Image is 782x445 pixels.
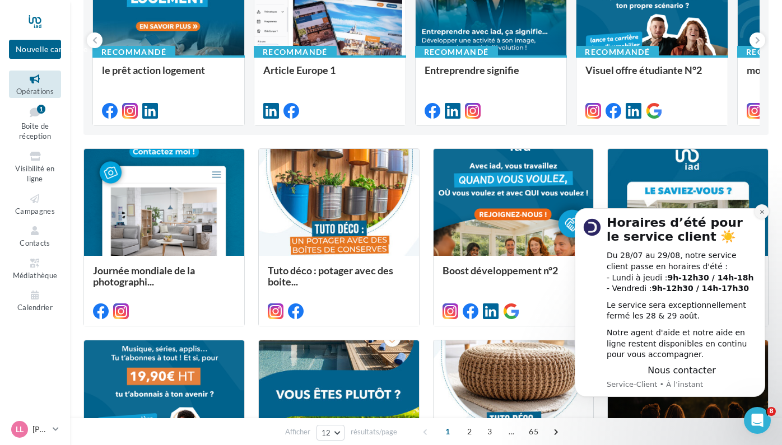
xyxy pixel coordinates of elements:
[415,46,498,58] div: Recommandé
[17,303,53,312] span: Calendrier
[102,64,205,76] span: le prêt action logement
[443,264,558,277] span: Boost développement n°2
[9,71,61,98] a: Opérations
[9,40,61,59] button: Nouvelle campagne
[9,190,61,218] a: Campagnes
[13,271,58,280] span: Médiathèque
[16,424,24,435] span: LL
[481,423,499,441] span: 3
[93,264,195,288] span: Journée mondiale de la photographi...
[32,424,48,435] p: [PERSON_NAME]
[351,427,397,437] span: résultats/page
[9,148,61,186] a: Visibilité en ligne
[9,419,61,440] a: LL [PERSON_NAME]
[268,264,393,288] span: Tuto déco : potager avec des boite...
[585,64,702,76] span: Visuel offre étudiante N°2
[425,64,519,76] span: Entreprendre signifie
[524,423,543,441] span: 65
[254,46,337,58] div: Recommandé
[285,427,310,437] span: Afficher
[9,222,61,250] a: Contacts
[767,407,776,416] span: 8
[263,64,336,76] span: Article Europe 1
[19,121,51,141] span: Boîte de réception
[558,195,782,415] iframe: Intercom notifications message
[439,423,457,441] span: 1
[322,428,331,437] span: 12
[316,425,345,441] button: 12
[37,105,45,114] div: 1
[744,407,771,434] iframe: Intercom live chat
[16,87,54,96] span: Opérations
[20,238,50,247] span: Contacts
[15,207,55,216] span: Campagnes
[9,287,61,314] a: Calendrier
[460,423,478,441] span: 2
[9,102,61,143] a: Boîte de réception1
[92,46,175,58] div: Recommandé
[502,423,520,441] span: ...
[15,164,54,184] span: Visibilité en ligne
[576,46,659,58] div: Recommandé
[9,255,61,282] a: Médiathèque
